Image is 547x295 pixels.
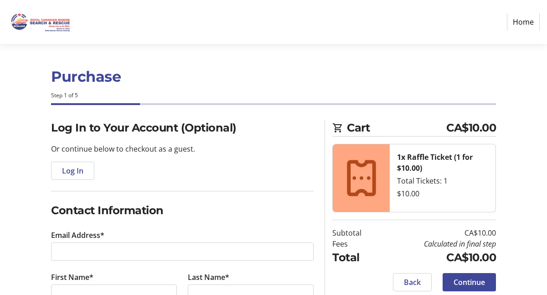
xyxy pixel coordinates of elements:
h2: Contact Information [51,202,314,219]
td: Total [332,249,379,266]
strong: 1x Raffle Ticket (1 for $10.00) [397,152,473,173]
a: Home [507,13,540,31]
button: Back [393,273,432,291]
label: Last Name* [188,272,229,283]
div: Step 1 of 5 [51,91,496,100]
span: Cart [347,120,446,136]
span: CA$10.00 [446,120,496,136]
span: Log In [62,165,83,176]
td: CA$10.00 [379,249,496,266]
button: Continue [443,273,496,291]
span: Continue [454,277,485,288]
td: CA$10.00 [379,227,496,238]
td: Subtotal [332,227,379,238]
td: Calculated in final step [379,238,496,249]
label: Email Address* [51,230,104,241]
div: $10.00 [397,188,488,199]
button: Log In [51,162,94,180]
div: Total Tickets: 1 [397,175,488,186]
img: Royal Canadian Marine Search and Rescue - Station 8's Logo [7,4,72,40]
p: Or continue below to checkout as a guest. [51,143,314,154]
span: Back [404,277,421,288]
td: Fees [332,238,379,249]
h2: Log In to Your Account (Optional) [51,120,314,136]
h1: Purchase [51,66,496,88]
label: First Name* [51,272,93,283]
